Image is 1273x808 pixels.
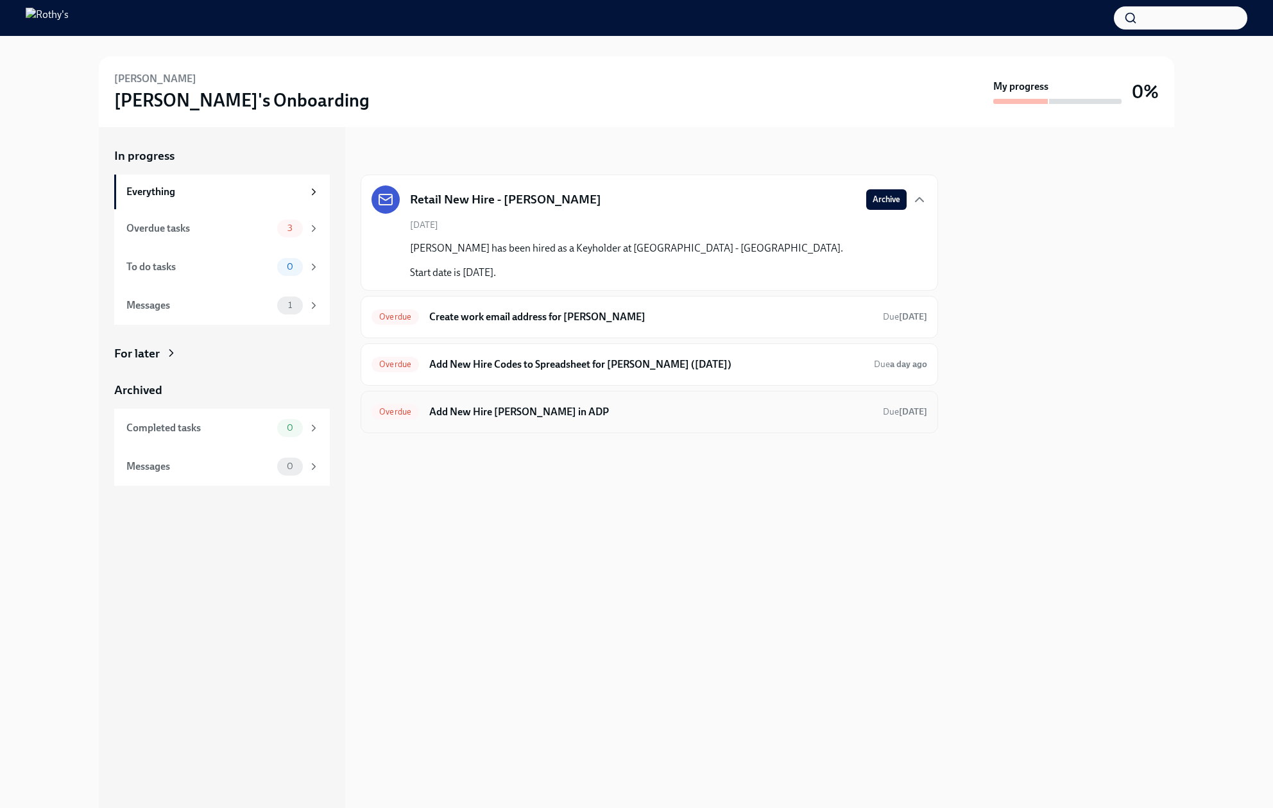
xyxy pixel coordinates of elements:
[873,193,900,206] span: Archive
[126,298,272,313] div: Messages
[114,382,330,399] a: Archived
[114,148,330,164] a: In progress
[883,311,927,322] span: Due
[114,248,330,286] a: To do tasks0
[279,461,301,471] span: 0
[429,405,873,419] h6: Add New Hire [PERSON_NAME] in ADP
[114,345,330,362] a: For later
[114,175,330,209] a: Everything
[372,312,419,322] span: Overdue
[372,402,927,422] a: OverdueAdd New Hire [PERSON_NAME] in ADPDue[DATE]
[126,460,272,474] div: Messages
[372,407,419,417] span: Overdue
[372,359,419,369] span: Overdue
[114,209,330,248] a: Overdue tasks3
[126,260,272,274] div: To do tasks
[410,266,843,280] p: Start date is [DATE].
[114,89,370,112] h3: [PERSON_NAME]'s Onboarding
[883,311,927,323] span: August 21st, 2025 09:00
[372,354,927,375] a: OverdueAdd New Hire Codes to Spreadsheet for [PERSON_NAME] ([DATE])Duea day ago
[866,189,907,210] button: Archive
[874,359,927,370] span: Due
[114,72,196,86] h6: [PERSON_NAME]
[114,345,160,362] div: For later
[410,241,843,255] p: [PERSON_NAME] has been hired as a Keyholder at [GEOGRAPHIC_DATA] - [GEOGRAPHIC_DATA].
[883,406,927,417] span: Due
[26,8,69,28] img: Rothy's
[890,359,927,370] strong: a day ago
[899,311,927,322] strong: [DATE]
[874,358,927,370] span: September 2nd, 2025 09:00
[429,310,873,324] h6: Create work email address for [PERSON_NAME]
[429,357,864,372] h6: Add New Hire Codes to Spreadsheet for [PERSON_NAME] ([DATE])
[280,300,300,310] span: 1
[126,185,303,199] div: Everything
[410,191,601,208] h5: Retail New Hire - [PERSON_NAME]
[280,223,300,233] span: 3
[883,406,927,418] span: August 26th, 2025 09:00
[279,262,301,271] span: 0
[114,409,330,447] a: Completed tasks0
[899,406,927,417] strong: [DATE]
[279,423,301,433] span: 0
[410,219,438,231] span: [DATE]
[126,221,272,236] div: Overdue tasks
[361,148,421,164] div: In progress
[126,421,272,435] div: Completed tasks
[1132,80,1159,103] h3: 0%
[993,80,1048,94] strong: My progress
[372,307,927,327] a: OverdueCreate work email address for [PERSON_NAME]Due[DATE]
[114,447,330,486] a: Messages0
[114,286,330,325] a: Messages1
